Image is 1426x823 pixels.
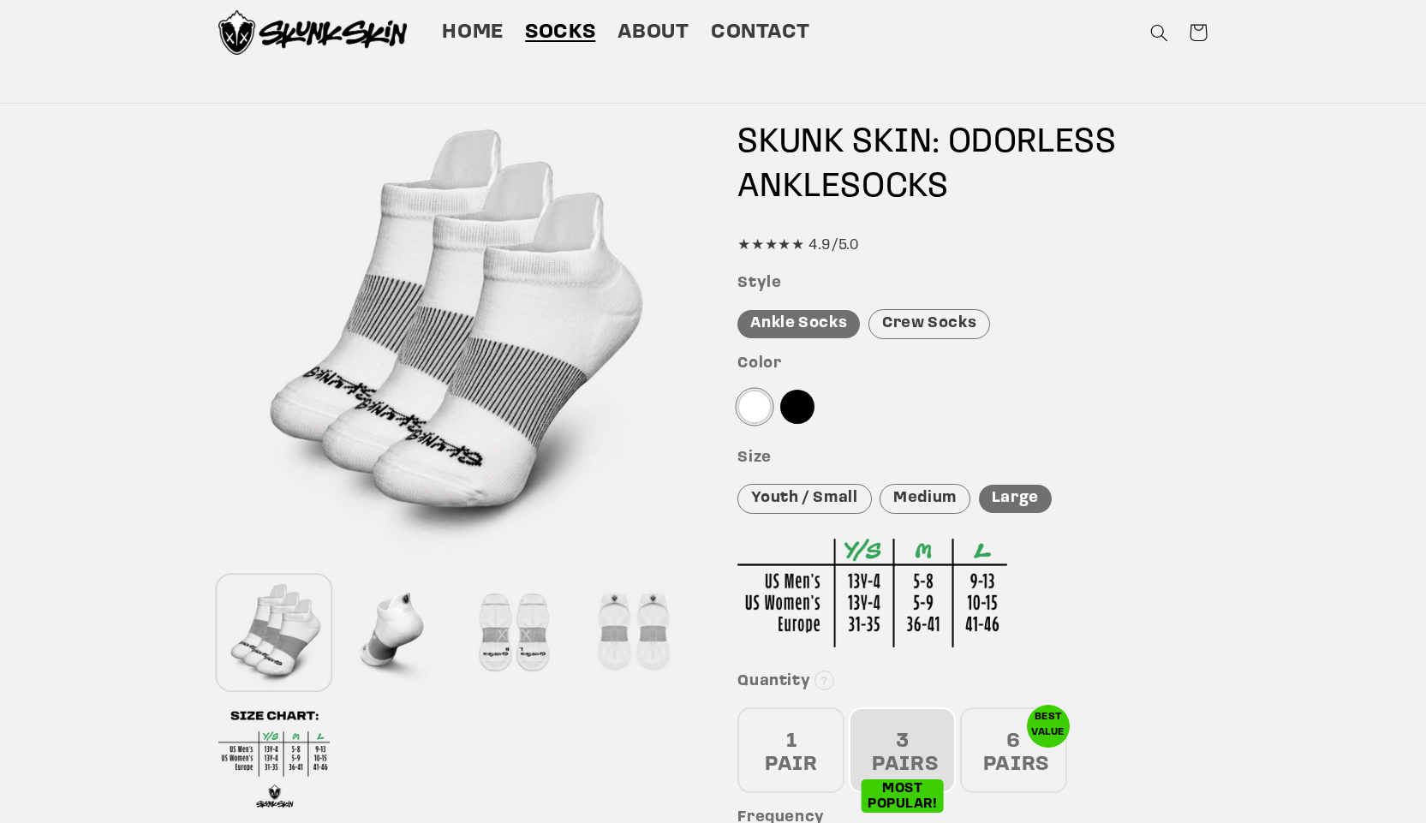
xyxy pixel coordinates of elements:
[737,539,1007,647] img: Sizing Chart
[711,20,809,46] span: Contact
[737,274,1208,294] h3: Style
[737,310,860,338] div: Ankle Socks
[737,484,871,514] div: Youth / Small
[618,20,689,46] span: About
[737,672,1208,692] h3: Quantity
[442,20,504,46] span: Home
[737,449,1208,468] h3: Size
[960,707,1067,793] div: 6 PAIRS
[880,484,970,514] div: Medium
[849,707,956,793] div: 3 PAIRS
[1139,13,1178,52] summary: Search
[868,309,990,339] div: Crew Socks
[700,9,820,57] a: Contact
[979,485,1052,513] div: Large
[737,121,1208,210] h1: SKUNK SKIN: ODORLESS SOCKS
[515,9,606,57] a: Socks
[432,9,515,57] a: Home
[737,170,840,205] span: ANKLE
[525,20,595,46] span: Socks
[737,355,1208,374] h3: Color
[737,233,1208,259] div: ★★★★★ 4.9/5.0
[737,707,844,793] div: 1 PAIR
[606,9,700,57] a: About
[218,10,407,55] img: Skunk Skin Anti-Odor Socks.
